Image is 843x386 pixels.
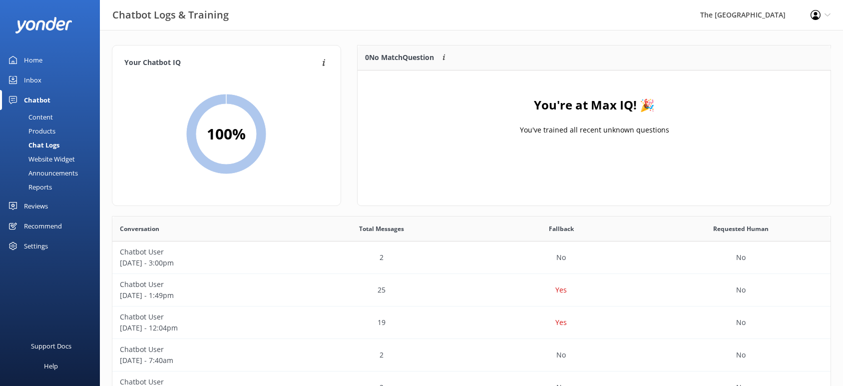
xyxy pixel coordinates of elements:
p: You've trained all recent unknown questions [519,124,669,135]
div: Announcements [6,166,78,180]
p: No [736,317,746,328]
div: grid [358,70,831,170]
div: Recommend [24,216,62,236]
p: No [736,349,746,360]
div: Chat Logs [6,138,59,152]
div: Chatbot [24,90,50,110]
div: Inbox [24,70,41,90]
div: Reports [6,180,52,194]
h3: Chatbot Logs & Training [112,7,229,23]
a: Chat Logs [6,138,100,152]
a: Products [6,124,100,138]
p: 2 [380,252,384,263]
div: row [112,306,831,339]
span: Total Messages [359,224,404,233]
p: 0 No Match Question [365,52,434,63]
p: 2 [380,349,384,360]
div: row [112,241,831,274]
p: Chatbot User [120,311,285,322]
p: [DATE] - 1:49pm [120,290,285,301]
p: [DATE] - 3:00pm [120,257,285,268]
span: Conversation [120,224,159,233]
p: Yes [555,284,567,295]
p: 19 [378,317,386,328]
div: Support Docs [31,336,71,356]
p: Chatbot User [120,246,285,257]
p: [DATE] - 7:40am [120,355,285,366]
div: Help [44,356,58,376]
a: Announcements [6,166,100,180]
p: No [556,252,566,263]
div: Products [6,124,55,138]
span: Requested Human [713,224,769,233]
p: No [736,284,746,295]
div: Home [24,50,42,70]
p: [DATE] - 12:04pm [120,322,285,333]
div: Settings [24,236,48,256]
div: Website Widget [6,152,75,166]
h4: Your Chatbot IQ [124,57,319,68]
p: No [556,349,566,360]
p: No [736,252,746,263]
div: row [112,274,831,306]
div: row [112,339,831,371]
span: Fallback [549,224,574,233]
p: Chatbot User [120,344,285,355]
p: Yes [555,317,567,328]
div: Reviews [24,196,48,216]
div: Content [6,110,53,124]
h4: You're at Max IQ! 🎉 [534,95,655,114]
p: Chatbot User [120,279,285,290]
a: Content [6,110,100,124]
h2: 100 % [207,122,246,146]
img: yonder-white-logo.png [15,17,72,33]
a: Reports [6,180,100,194]
p: 25 [378,284,386,295]
a: Website Widget [6,152,100,166]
